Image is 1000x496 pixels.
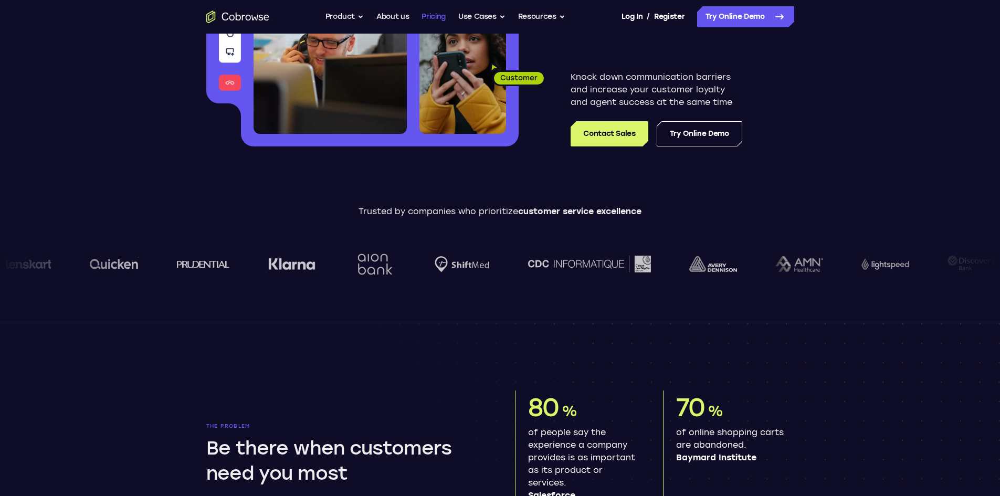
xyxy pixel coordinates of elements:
img: CDC Informatique [524,256,647,272]
p: of online shopping carts are abandoned. [676,426,786,464]
a: Contact Sales [571,121,648,146]
p: Knock down communication barriers and increase your customer loyalty and agent success at the sam... [571,71,742,109]
span: % [708,402,723,420]
img: Shiftmed [431,256,486,272]
span: % [562,402,577,420]
a: About us [376,6,409,27]
a: Go to the home page [206,10,269,23]
a: Try Online Demo [657,121,742,146]
img: Lightspeed [858,258,906,269]
a: Register [654,6,685,27]
a: Pricing [422,6,446,27]
button: Use Cases [458,6,506,27]
img: avery-dennison [686,256,733,272]
span: customer service excellence [518,206,641,216]
img: prudential [173,260,226,268]
img: Klarna [265,258,312,270]
button: Resources [518,6,565,27]
a: Try Online Demo [697,6,794,27]
span: / [647,10,650,23]
h2: Be there when customers need you most [206,436,481,486]
img: A customer holding their phone [419,9,506,134]
img: Aion Bank [351,243,393,286]
button: Product [325,6,364,27]
span: 70 [676,392,706,423]
img: AMN Healthcare [772,256,819,272]
a: Log In [622,6,643,27]
span: Baymard Institute [676,451,786,464]
p: The problem [206,423,486,429]
span: 80 [528,392,560,423]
